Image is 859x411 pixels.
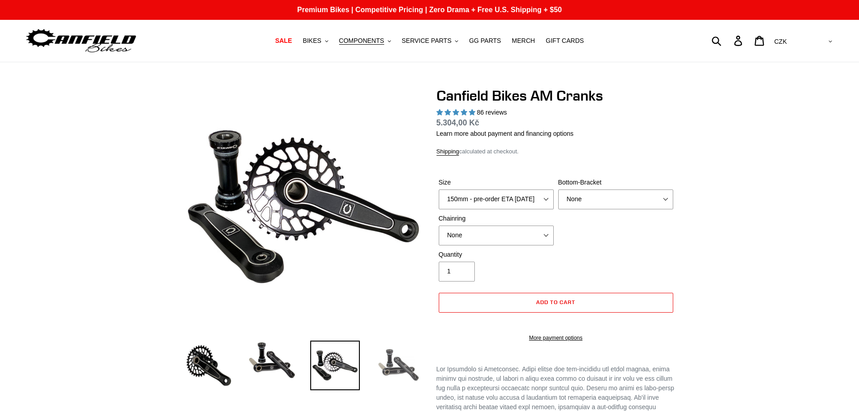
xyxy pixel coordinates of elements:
span: MERCH [512,37,535,45]
button: COMPONENTS [335,35,395,47]
a: MERCH [507,35,539,47]
div: calculated at checkout. [436,147,675,156]
label: Chainring [439,214,554,223]
a: GIFT CARDS [541,35,588,47]
img: Canfield Bikes [25,27,138,55]
label: Size [439,178,554,187]
span: SALE [275,37,292,45]
span: BIKES [303,37,321,45]
span: Add to cart [536,299,575,305]
span: 5.304,00 Kč [436,118,479,127]
span: GG PARTS [469,37,501,45]
h1: Canfield Bikes AM Cranks [436,87,675,104]
img: Load image into Gallery viewer, CANFIELD-AM_DH-CRANKS [373,341,423,390]
a: Shipping [436,148,459,156]
img: Load image into Gallery viewer, Canfield Bikes AM Cranks [310,341,360,390]
button: SERVICE PARTS [397,35,463,47]
label: Bottom-Bracket [558,178,673,187]
img: Load image into Gallery viewer, Canfield Cranks [247,341,297,380]
a: More payment options [439,334,673,342]
a: Learn more about payment and financing options [436,130,574,137]
span: 86 reviews [477,109,507,116]
button: BIKES [298,35,332,47]
span: GIFT CARDS [546,37,584,45]
img: Load image into Gallery viewer, Canfield Bikes AM Cranks [184,341,234,390]
span: SERVICE PARTS [402,37,451,45]
a: SALE [271,35,296,47]
span: 4.97 stars [436,109,477,116]
label: Quantity [439,250,554,259]
button: Add to cart [439,293,673,313]
input: Search [717,31,740,51]
span: COMPONENTS [339,37,384,45]
a: GG PARTS [464,35,505,47]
